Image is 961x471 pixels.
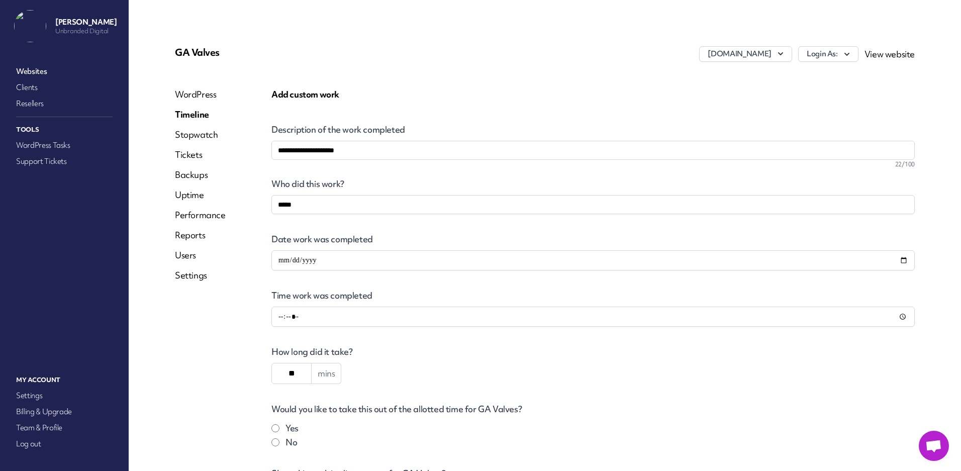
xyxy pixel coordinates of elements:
[798,46,858,62] button: Login As:
[14,64,115,78] a: Websites
[175,88,226,101] a: WordPress
[175,129,226,141] a: Stopwatch
[271,291,915,301] label: Time work was completed
[864,48,915,60] a: View website
[14,138,115,152] a: WordPress Tasks
[271,404,915,414] p: Would you like to take this out of the allotted time for GA Valves?
[14,97,115,111] a: Resellers
[285,422,299,434] label: Yes
[14,80,115,95] a: Clients
[55,17,117,27] p: [PERSON_NAME]
[55,27,117,35] p: Unbranded Digital
[175,149,226,161] a: Tickets
[175,109,226,121] a: Timeline
[14,389,115,403] a: Settings
[175,169,226,181] a: Backups
[175,209,226,221] a: Performance
[271,121,915,135] label: Description of the work completed
[271,88,339,101] span: Add custom work
[175,229,226,241] a: Reports
[14,437,115,451] a: Log out
[312,363,341,384] span: mins
[271,160,915,169] div: 22/100
[14,154,115,168] a: Support Tickets
[175,46,422,58] p: GA Valves
[14,405,115,419] a: Billing & Upgrade
[14,421,115,435] a: Team & Profile
[271,234,915,244] label: Date work was completed
[14,123,115,136] p: Tools
[919,431,949,461] a: Open chat
[175,249,226,261] a: Users
[271,347,915,357] label: How long did it take?
[699,46,792,62] button: [DOMAIN_NAME]
[175,269,226,281] a: Settings
[14,373,115,387] p: My Account
[285,436,297,448] label: No
[271,179,915,189] label: Who did this work?
[175,189,226,201] a: Uptime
